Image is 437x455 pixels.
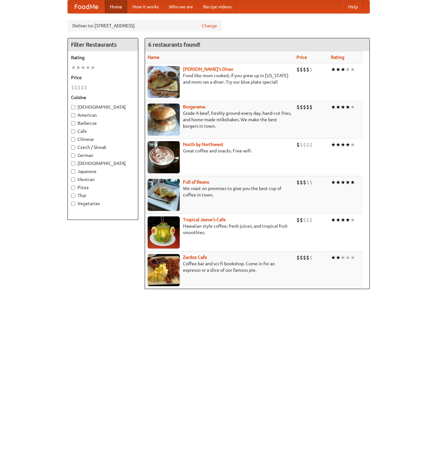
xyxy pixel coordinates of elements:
[71,94,135,101] h5: Cuisine
[296,66,300,73] li: $
[71,176,135,183] label: Mexican
[198,0,237,13] a: Recipe videos
[148,141,180,173] img: north.jpg
[148,260,291,273] p: Coffee bar and sci-fi bookshop. Come in for an espresso or a slice of our famous pie.
[296,179,300,186] li: $
[71,192,135,199] label: Thai
[148,216,180,249] img: jeeves.jpg
[148,104,180,136] img: burgerama.jpg
[336,254,341,261] li: ★
[309,104,313,111] li: $
[183,142,223,147] a: North by Northwest
[148,110,291,129] p: Grade A beef, freshly ground every day, hand-cut fries, and home-made milkshakes. We make the bes...
[331,141,336,148] li: ★
[71,104,135,110] label: [DEMOGRAPHIC_DATA]
[81,64,86,71] li: ★
[336,216,341,223] li: ★
[148,185,291,198] p: We roast on premises to give you the best cup of coffee in town.
[345,141,350,148] li: ★
[309,179,313,186] li: $
[341,141,345,148] li: ★
[71,145,75,150] input: Czech / Slovak
[183,104,205,109] a: Burgerama
[306,66,309,73] li: $
[74,84,77,91] li: $
[71,194,75,198] input: Thai
[296,254,300,261] li: $
[183,217,226,222] a: Tropical Jeeve's Cafe
[341,179,345,186] li: ★
[343,0,363,13] a: Help
[341,254,345,261] li: ★
[309,141,313,148] li: $
[183,67,233,72] a: [PERSON_NAME]'s Diner
[71,129,75,133] input: Cafe
[71,152,135,159] label: German
[303,104,306,111] li: $
[71,202,75,206] input: Vegetarian
[71,160,135,167] label: [DEMOGRAPHIC_DATA]
[77,84,81,91] li: $
[296,141,300,148] li: $
[300,179,303,186] li: $
[345,216,350,223] li: ★
[336,141,341,148] li: ★
[303,66,306,73] li: $
[81,84,84,91] li: $
[202,23,217,29] a: Change
[341,216,345,223] li: ★
[127,0,164,13] a: How it works
[350,179,355,186] li: ★
[90,64,95,71] li: ★
[350,66,355,73] li: ★
[148,72,291,85] p: Food like mom cooked, if you grew up in [US_STATE] and mom ran a diner. Try our blue plate special!
[86,64,90,71] li: ★
[71,121,75,125] input: Barbecue
[303,179,306,186] li: $
[345,66,350,73] li: ★
[350,141,355,148] li: ★
[148,55,159,60] a: Name
[306,141,309,148] li: $
[71,120,135,126] label: Barbecue
[350,104,355,111] li: ★
[84,84,87,91] li: $
[341,104,345,111] li: ★
[68,0,105,13] a: FoodMe
[331,66,336,73] li: ★
[76,64,81,71] li: ★
[105,0,127,13] a: Home
[336,179,341,186] li: ★
[306,104,309,111] li: $
[71,153,75,158] input: German
[345,104,350,111] li: ★
[296,55,307,60] a: Price
[331,179,336,186] li: ★
[71,128,135,134] label: Cafe
[296,216,300,223] li: $
[71,112,135,118] label: American
[71,161,75,166] input: [DEMOGRAPHIC_DATA]
[148,254,180,286] img: zardoz.jpg
[183,255,207,260] b: Zardoz Cafe
[148,41,200,48] ng-pluralize: 6 restaurants found!
[350,254,355,261] li: ★
[300,254,303,261] li: $
[71,184,135,191] label: Pizza
[303,141,306,148] li: $
[300,104,303,111] li: $
[148,179,180,211] img: beans.jpg
[71,186,75,190] input: Pizza
[71,137,75,141] input: Chinese
[71,200,135,207] label: Vegetarian
[71,136,135,142] label: Chinese
[303,216,306,223] li: $
[71,169,75,174] input: Japanese
[71,168,135,175] label: Japanese
[68,20,222,32] div: Deliver to: [STREET_ADDRESS]
[183,179,209,185] a: Full of Beans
